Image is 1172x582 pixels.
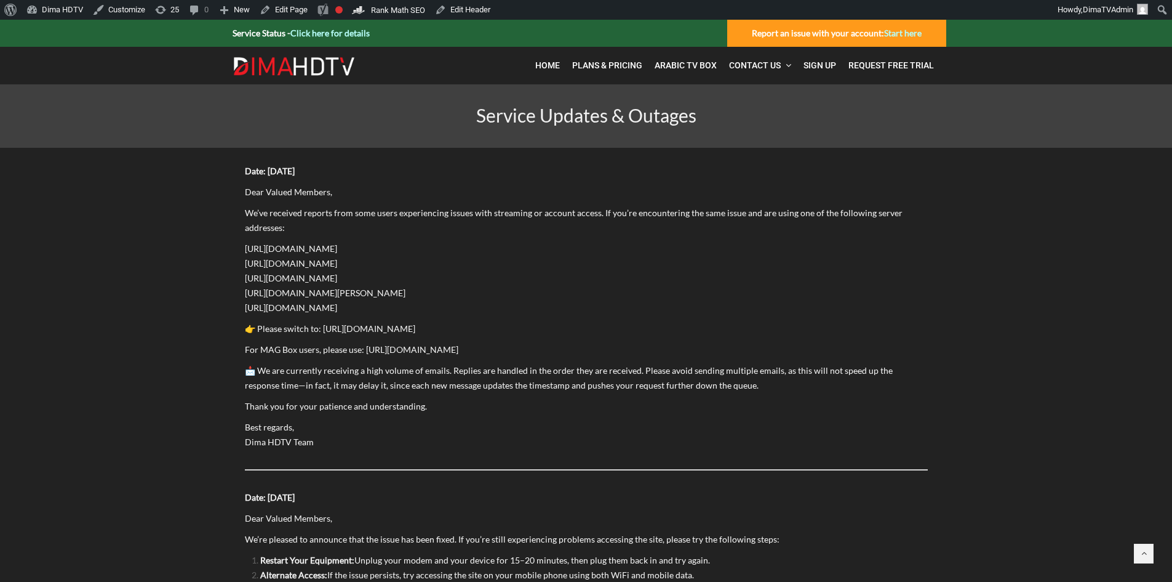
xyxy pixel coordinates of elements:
span: Arabic TV Box [655,60,717,70]
a: Click here for details [290,28,370,38]
span: [URL][DOMAIN_NAME] [245,243,337,254]
span: [URL][DOMAIN_NAME][PERSON_NAME] [245,288,405,298]
span: [URL][DOMAIN_NAME] [245,302,337,313]
span: Best regards, [245,422,294,432]
span: DimaTVAdmin [1083,5,1133,14]
span: Rank Math SEO [371,6,425,15]
a: Back to top [1134,544,1154,564]
span: Thank you for your patience and understanding. [245,401,427,411]
span: Sign Up [803,60,836,70]
strong: Service Status - [233,28,370,38]
span: Dima HDTV Team [245,437,314,447]
strong: Alternate Access: [260,570,327,580]
strong: Date: [DATE] [245,166,295,176]
span: Unplug your modem and your device for 15–20 minutes, then plug them back in and try again. [260,555,710,565]
div: Focus keyphrase not set [335,6,343,14]
span: Dear Valued Members, [245,187,332,197]
span: 📩 We are currently receiving a high volume of emails. Replies are handled in the order they are r... [245,365,893,390]
span: Dear Valued Members, [245,513,332,523]
span: Request Free Trial [848,60,934,70]
a: Home [529,53,566,78]
a: Sign Up [797,53,842,78]
span: Plans & Pricing [572,60,642,70]
a: Plans & Pricing [566,53,648,78]
span: We’re pleased to announce that the issue has been fixed. If you’re still experiencing problems ac... [245,534,779,544]
span: 👉 Please switch to: [URL][DOMAIN_NAME] [245,323,415,334]
strong: Report an issue with your account: [752,28,922,38]
span: [URL][DOMAIN_NAME] [245,258,337,269]
span: Service Updates & Outages [476,104,696,126]
span: [URL][DOMAIN_NAME] [245,273,337,283]
a: Contact Us [723,53,797,78]
strong: Restart Your Equipment: [260,555,354,565]
span: For MAG Box users, please use: [URL][DOMAIN_NAME] [245,344,458,355]
span: If the issue persists, try accessing the site on your mobile phone using both WiFi and mobile data. [260,570,694,580]
a: Arabic TV Box [648,53,723,78]
span: Home [535,60,560,70]
span: Contact Us [729,60,781,70]
a: Start here [884,28,922,38]
span: We’ve received reports from some users experiencing issues with streaming or account access. If y... [245,208,903,233]
strong: Date: [DATE] [245,492,295,503]
img: Dima HDTV [233,57,356,76]
a: Request Free Trial [842,53,940,78]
